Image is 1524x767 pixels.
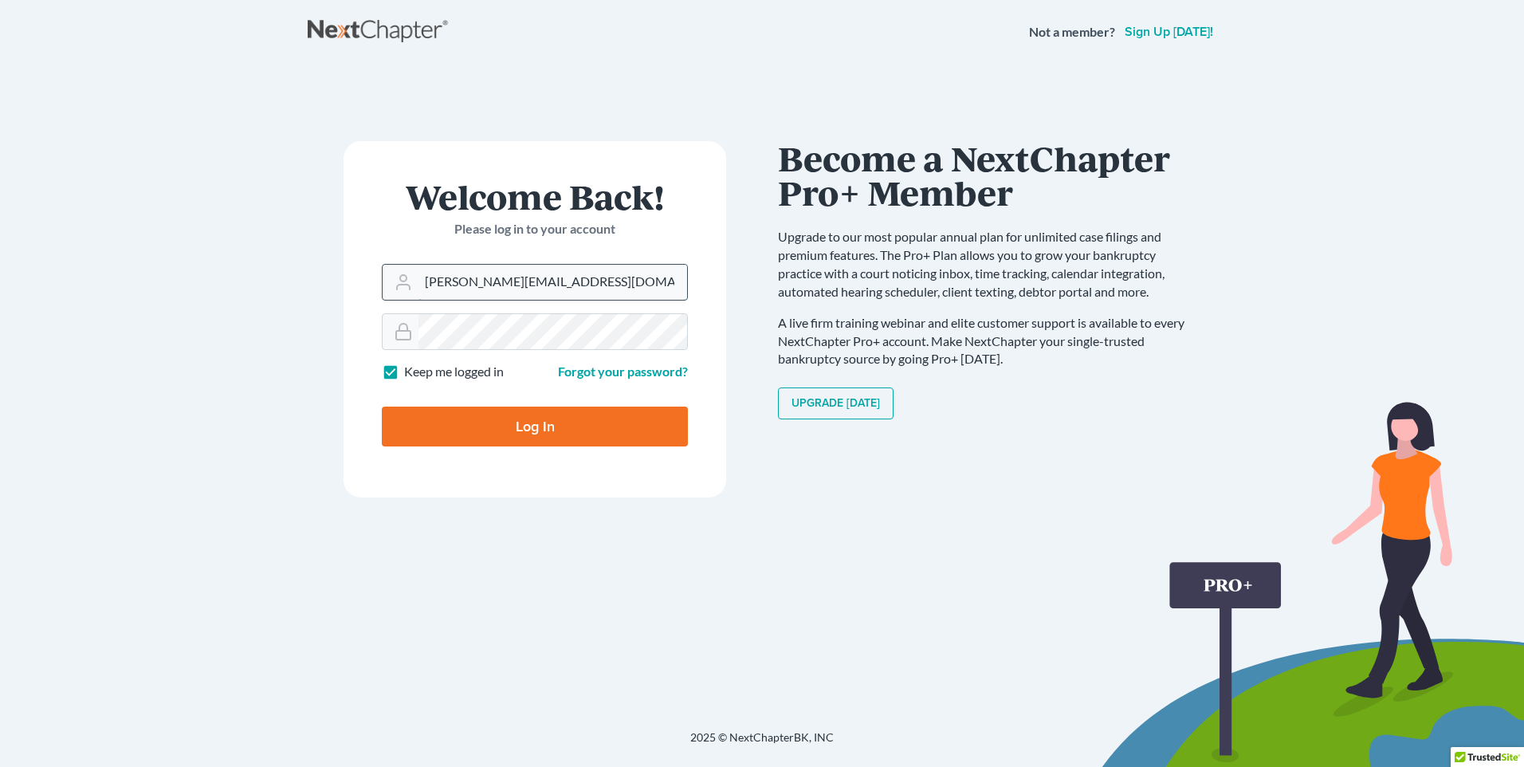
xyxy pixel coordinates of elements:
[778,228,1200,301] p: Upgrade to our most popular annual plan for unlimited case filings and premium features. The Pro+...
[778,141,1200,209] h1: Become a NextChapter Pro+ Member
[382,407,688,446] input: Log In
[382,220,688,238] p: Please log in to your account
[1029,23,1115,41] strong: Not a member?
[418,265,687,300] input: Email Address
[1121,26,1216,38] a: Sign up [DATE]!
[558,364,688,379] a: Forgot your password?
[382,179,688,214] h1: Welcome Back!
[778,314,1200,369] p: A live firm training webinar and elite customer support is available to every NextChapter Pro+ ac...
[404,363,504,381] label: Keep me logged in
[308,730,1216,758] div: 2025 © NextChapterBK, INC
[778,387,894,419] a: Upgrade [DATE]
